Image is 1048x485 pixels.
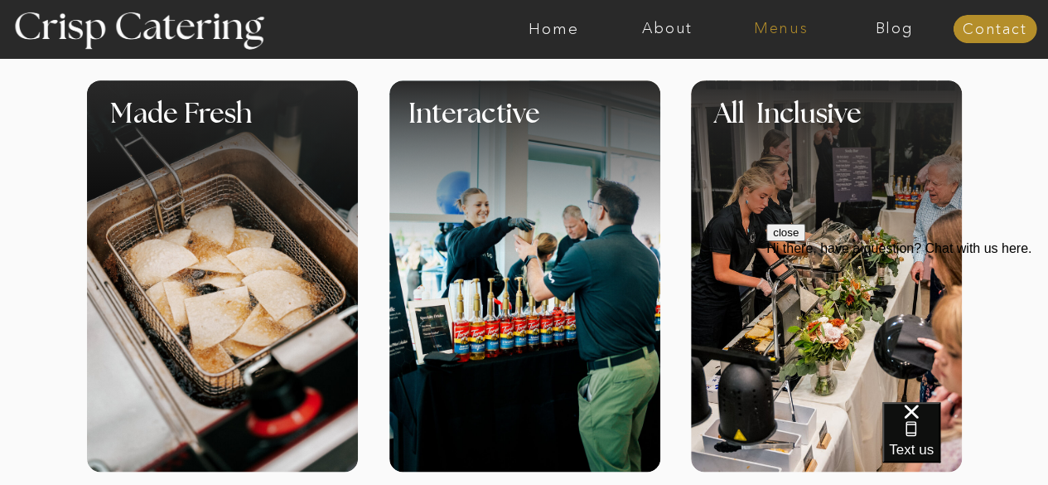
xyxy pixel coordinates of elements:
a: About [611,21,724,37]
h1: Made Fresh [110,101,416,150]
a: Contact [953,22,1036,38]
a: Home [497,21,611,37]
h1: All Inclusive [714,101,1012,150]
iframe: podium webchat widget prompt [766,224,1048,423]
iframe: podium webchat widget bubble [882,402,1048,485]
h1: Interactive [408,101,763,150]
a: Blog [838,21,951,37]
a: Menus [724,21,838,37]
